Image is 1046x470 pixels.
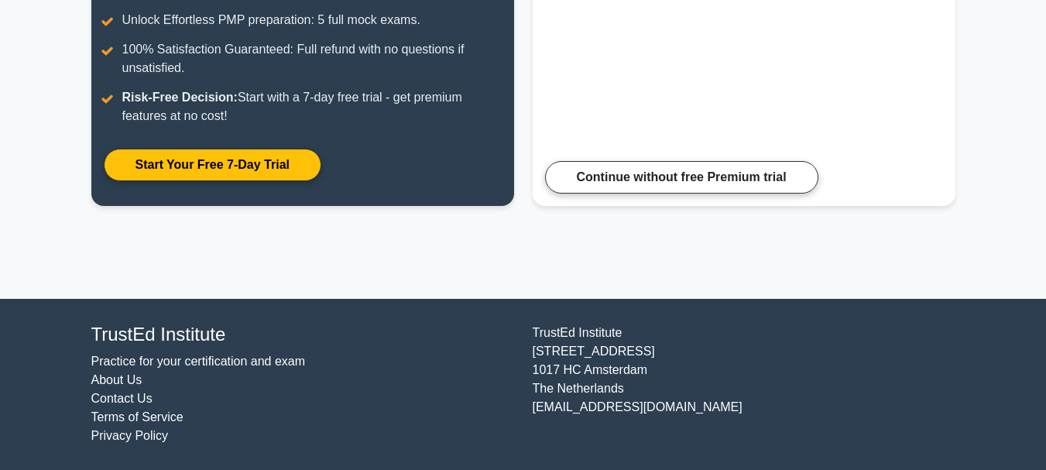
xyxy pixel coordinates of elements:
div: TrustEd Institute [STREET_ADDRESS] 1017 HC Amsterdam The Netherlands [EMAIL_ADDRESS][DOMAIN_NAME] [523,324,965,445]
a: Practice for your certification and exam [91,355,306,368]
a: About Us [91,373,142,386]
h4: TrustEd Institute [91,324,514,346]
a: Continue without free Premium trial [545,161,818,194]
a: Privacy Policy [91,429,169,442]
a: Contact Us [91,392,153,405]
a: Start Your Free 7-Day Trial [104,149,321,181]
a: Terms of Service [91,410,183,424]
